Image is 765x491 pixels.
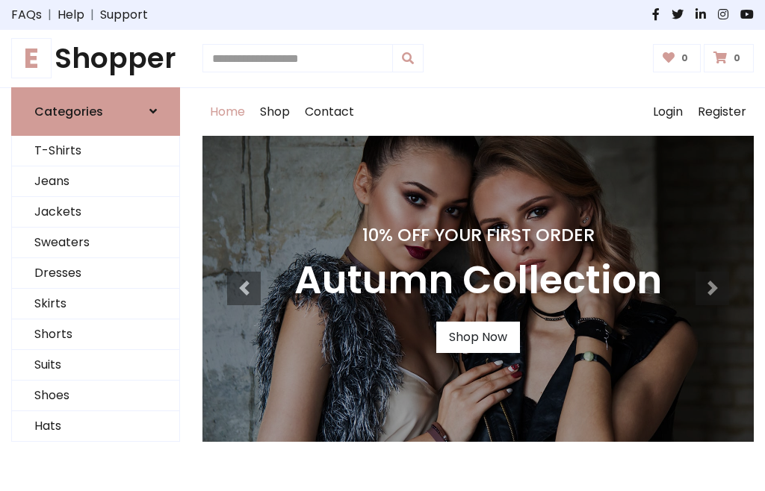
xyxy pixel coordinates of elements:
h4: 10% Off Your First Order [294,225,662,245]
a: Dresses [12,258,179,289]
h1: Shopper [11,42,180,75]
a: FAQs [11,6,42,24]
a: Login [645,88,690,136]
a: 0 [653,44,701,72]
a: Home [202,88,253,136]
a: Shop Now [436,322,520,353]
a: Support [100,6,148,24]
span: 0 [678,51,692,65]
a: Suits [12,350,179,381]
a: EShopper [11,42,180,75]
h3: Autumn Collection [294,257,662,304]
span: E [11,38,52,78]
a: Jeans [12,166,179,197]
h6: Categories [34,104,103,119]
a: Help [58,6,84,24]
a: Sweaters [12,228,179,258]
a: 0 [704,44,754,72]
a: Shorts [12,319,179,350]
a: Hats [12,411,179,442]
a: Contact [297,88,362,136]
a: Jackets [12,197,179,228]
a: Categories [11,87,180,136]
a: T-Shirts [12,136,179,166]
span: | [42,6,58,24]
a: Shoes [12,381,179,411]
a: Register [690,88,754,136]
span: 0 [730,51,744,65]
a: Shop [253,88,297,136]
a: Skirts [12,289,179,319]
span: | [84,6,100,24]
